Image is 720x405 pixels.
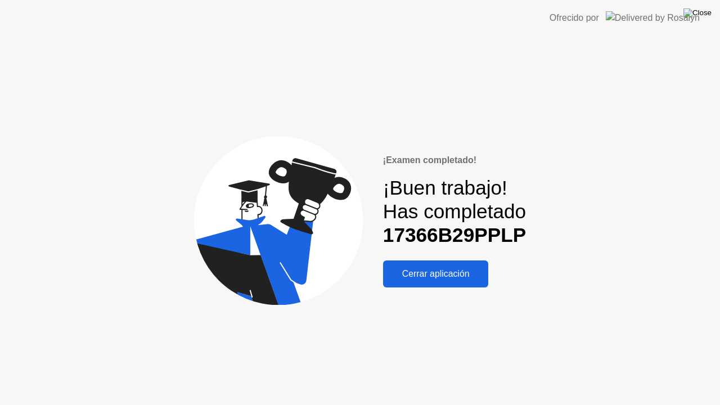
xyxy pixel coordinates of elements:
[383,224,526,246] b: 17366B29PPLP
[606,11,700,24] img: Delivered by Rosalyn
[683,8,712,17] img: Close
[383,176,526,247] div: ¡Buen trabajo! Has completado
[550,11,599,25] div: Ofrecido por
[383,154,526,167] div: ¡Examen completado!
[386,269,485,279] div: Cerrar aplicación
[383,260,489,287] button: Cerrar aplicación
